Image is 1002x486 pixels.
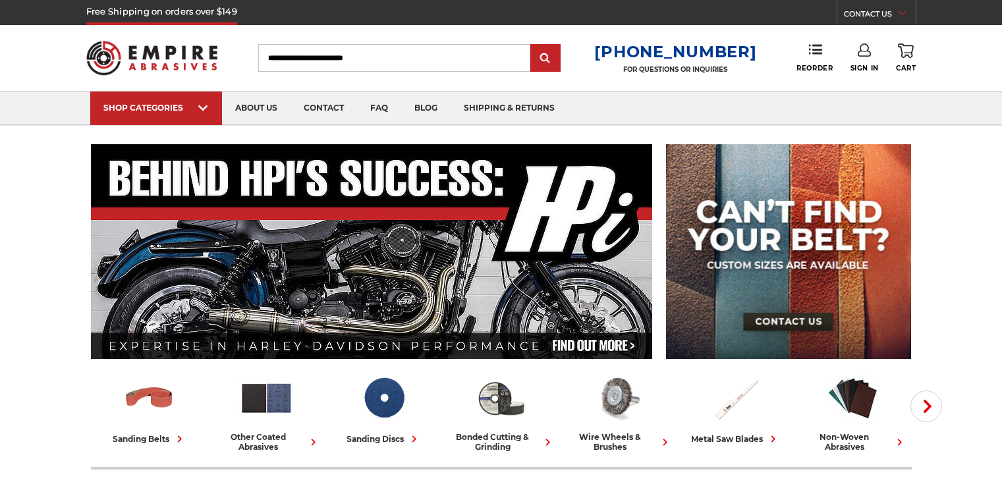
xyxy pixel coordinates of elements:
[122,371,177,425] img: Sanding Belts
[331,371,437,446] a: sanding discs
[844,7,916,25] a: CONTACT US
[594,42,756,61] a: [PHONE_NUMBER]
[800,371,906,452] a: non-woven abrasives
[896,43,916,72] a: Cart
[357,92,401,125] a: faq
[451,92,568,125] a: shipping & returns
[347,432,421,446] div: sanding discs
[401,92,451,125] a: blog
[666,144,911,359] img: promo banner for custom belts.
[565,371,672,452] a: wire wheels & brushes
[825,371,880,425] img: Non-woven Abrasives
[448,432,555,452] div: bonded cutting & grinding
[86,32,218,84] img: Empire Abrasives
[532,45,559,72] input: Submit
[800,432,906,452] div: non-woven abrasives
[910,391,942,422] button: Next
[222,92,291,125] a: about us
[213,371,320,452] a: other coated abrasives
[213,432,320,452] div: other coated abrasives
[239,371,294,425] img: Other Coated Abrasives
[896,64,916,72] span: Cart
[291,92,357,125] a: contact
[448,371,555,452] a: bonded cutting & grinding
[103,103,209,113] div: SHOP CATEGORIES
[113,432,186,446] div: sanding belts
[96,371,203,446] a: sanding belts
[708,371,763,425] img: Metal Saw Blades
[850,64,879,72] span: Sign In
[796,64,833,72] span: Reorder
[691,432,780,446] div: metal saw blades
[591,371,646,425] img: Wire Wheels & Brushes
[356,371,411,425] img: Sanding Discs
[91,144,653,359] img: Banner for an interview featuring Horsepower Inc who makes Harley performance upgrades featured o...
[565,432,672,452] div: wire wheels & brushes
[796,43,833,72] a: Reorder
[474,371,528,425] img: Bonded Cutting & Grinding
[594,65,756,74] p: FOR QUESTIONS OR INQUIRIES
[682,371,789,446] a: metal saw blades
